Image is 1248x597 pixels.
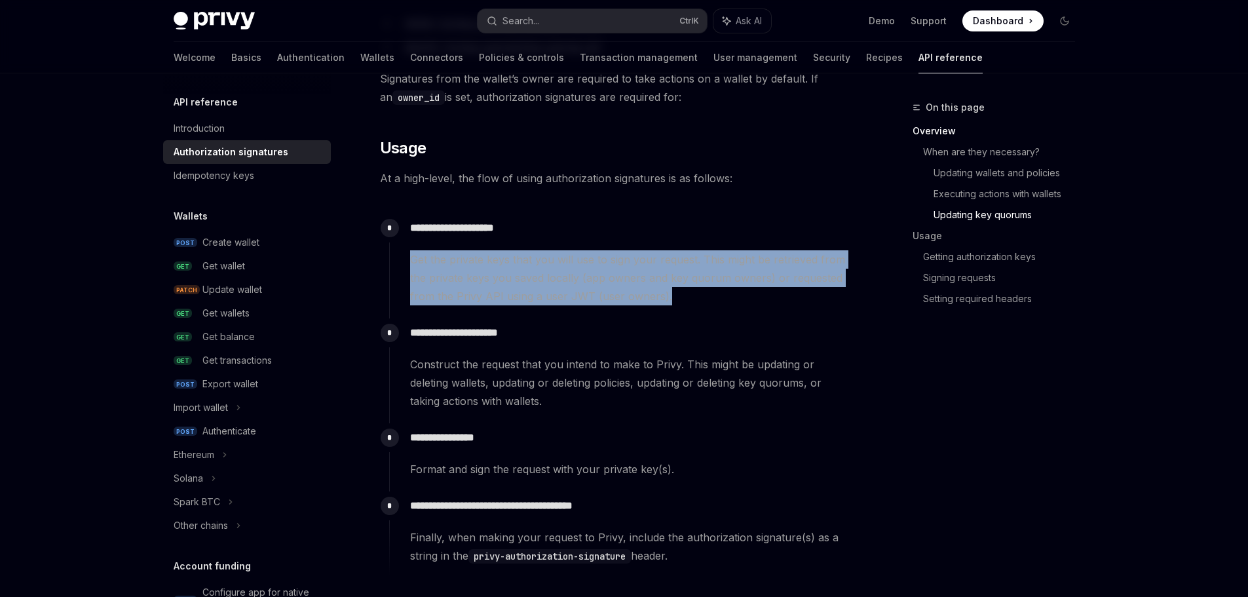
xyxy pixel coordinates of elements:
a: User management [713,42,797,73]
div: Introduction [174,121,225,136]
span: Ctrl K [679,16,699,26]
div: Search... [502,13,539,29]
span: GET [174,356,192,366]
a: Wallets [360,42,394,73]
a: Setting required headers [923,288,1086,309]
a: GETGet transactions [163,349,331,372]
div: Authenticate [202,423,256,439]
a: GETGet wallets [163,301,331,325]
span: Finally, when making your request to Privy, include the authorization signature(s) as a string in... [410,528,852,565]
a: Authorization signatures [163,140,331,164]
span: GET [174,261,192,271]
a: Overview [913,121,1086,142]
a: Welcome [174,42,216,73]
div: Export wallet [202,376,258,392]
a: Basics [231,42,261,73]
h5: Account funding [174,558,251,574]
a: Introduction [163,117,331,140]
span: GET [174,309,192,318]
code: privy-authorization-signature [468,549,631,564]
span: Construct the request that you intend to make to Privy. This might be updating or deleting wallet... [410,355,852,410]
a: Authentication [277,42,345,73]
div: Idempotency keys [174,168,254,183]
div: Create wallet [202,235,259,250]
h5: Wallets [174,208,208,224]
h5: API reference [174,94,238,110]
a: Transaction management [580,42,698,73]
a: PATCHUpdate wallet [163,278,331,301]
a: POSTCreate wallet [163,231,331,254]
a: When are they necessary? [923,142,1086,163]
a: GETGet wallet [163,254,331,278]
div: Import wallet [174,400,228,415]
span: Usage [380,138,426,159]
a: Recipes [866,42,903,73]
div: Get wallet [202,258,245,274]
div: Format and sign the request with your private key(s). [410,460,852,478]
span: PATCH [174,285,200,295]
div: Get transactions [202,353,272,368]
a: POSTExport wallet [163,372,331,396]
a: Executing actions with wallets [934,183,1086,204]
span: POST [174,238,197,248]
span: Dashboard [973,14,1023,28]
div: Ethereum [174,447,214,463]
a: Signing requests [923,267,1086,288]
span: Get the private keys that you will use to sign your request. This might be retrieved from the pri... [410,250,852,305]
button: Search...CtrlK [478,9,707,33]
a: Updating wallets and policies [934,163,1086,183]
a: Security [813,42,850,73]
span: GET [174,332,192,342]
button: Toggle dark mode [1054,10,1075,31]
button: Ask AI [713,9,771,33]
div: Get balance [202,329,255,345]
span: On this page [926,100,985,115]
a: Connectors [410,42,463,73]
a: Updating key quorums [934,204,1086,225]
img: dark logo [174,12,255,30]
span: POST [174,379,197,389]
a: Support [911,14,947,28]
a: Getting authorization keys [923,246,1086,267]
div: Spark BTC [174,494,220,510]
code: owner_id [392,90,445,105]
a: Demo [869,14,895,28]
div: Update wallet [202,282,262,298]
a: Idempotency keys [163,164,331,187]
a: POSTAuthenticate [163,419,331,443]
a: Policies & controls [479,42,564,73]
span: POST [174,427,197,436]
span: Signatures from the wallet’s owner are required to take actions on a wallet by default. If an is ... [380,69,852,106]
div: Other chains [174,518,228,533]
a: GETGet balance [163,325,331,349]
span: At a high-level, the flow of using authorization signatures is as follows: [380,169,852,187]
a: Usage [913,225,1086,246]
span: Ask AI [736,14,762,28]
div: Get wallets [202,305,250,321]
a: API reference [918,42,983,73]
div: Authorization signatures [174,144,288,160]
div: Solana [174,471,203,486]
a: Dashboard [962,10,1044,31]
